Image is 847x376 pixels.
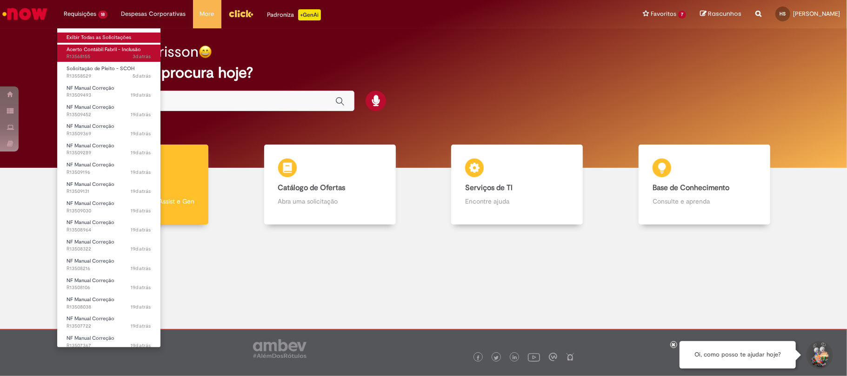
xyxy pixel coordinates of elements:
[67,284,151,291] span: R13508106
[131,130,151,137] time: 09/09/2025 16:44:11
[67,188,151,195] span: R13509131
[57,198,160,216] a: Aberto R13509030 : NF Manual Correção
[708,9,741,18] span: Rascunhos
[133,73,151,79] span: 5d atrás
[131,188,151,195] time: 09/09/2025 16:22:33
[131,342,151,349] span: 19d atrás
[57,28,161,348] ul: Requisições
[298,9,321,20] p: +GenAi
[67,277,114,284] span: NF Manual Correção
[131,323,151,330] span: 19d atrás
[57,102,160,119] a: Aberto R13509452 : NF Manual Correção
[494,356,499,360] img: logo_footer_twitter.png
[278,197,382,206] p: Abra uma solicitação
[67,161,114,168] span: NF Manual Correção
[131,92,151,99] time: 09/09/2025 16:55:12
[67,226,151,234] span: R13508964
[67,323,151,330] span: R13507722
[278,183,346,192] b: Catálogo de Ofertas
[651,9,676,19] span: Favoritos
[253,339,307,358] img: logo_footer_ambev_rotulo_gray.png
[67,207,151,215] span: R13509030
[57,160,160,177] a: Aberto R13509196 : NF Manual Correção
[67,85,114,92] span: NF Manual Correção
[133,53,151,60] span: 3d atrás
[200,9,214,19] span: More
[57,64,160,81] a: Aberto R13558529 : Solicitação de Pleito - SCOH
[424,145,611,225] a: Serviços de TI Encontre ajuda
[67,219,114,226] span: NF Manual Correção
[131,342,151,349] time: 09/09/2025 13:38:58
[780,11,786,17] span: HS
[236,145,424,225] a: Catálogo de Ofertas Abra uma solicitação
[49,145,236,225] a: Tirar dúvidas Tirar dúvidas com Lupi Assist e Gen Ai
[131,284,151,291] span: 19d atrás
[57,295,160,312] a: Aberto R13508038 : NF Manual Correção
[57,314,160,331] a: Aberto R13507722 : NF Manual Correção
[67,315,114,322] span: NF Manual Correção
[67,335,114,342] span: NF Manual Correção
[131,169,151,176] span: 19d atrás
[98,11,107,19] span: 18
[67,181,114,188] span: NF Manual Correção
[133,53,151,60] time: 25/09/2025 17:14:10
[465,183,513,192] b: Serviços de TI
[267,9,321,20] div: Padroniza
[131,92,151,99] span: 19d atrás
[67,73,151,80] span: R13558529
[67,265,151,272] span: R13508216
[549,353,557,361] img: logo_footer_workplace.png
[131,207,151,214] span: 19d atrás
[57,45,160,62] a: Aberto R13568155 : Acerto Contábil Fabril - Inclusão
[78,65,769,81] h2: O que você procura hoje?
[67,200,114,207] span: NF Manual Correção
[678,11,686,19] span: 7
[131,226,151,233] time: 09/09/2025 16:07:41
[67,342,151,350] span: R13507367
[131,284,151,291] time: 09/09/2025 14:51:15
[57,333,160,350] a: Aberto R13507367 : NF Manual Correção
[131,111,151,118] span: 19d atrás
[228,7,253,20] img: click_logo_yellow_360x200.png
[133,73,151,79] time: 23/09/2025 11:21:35
[67,53,151,60] span: R13568155
[1,5,49,23] img: ServiceNow
[67,303,151,311] span: R13508038
[131,226,151,233] span: 19d atrás
[67,245,151,253] span: R13508322
[57,33,160,43] a: Exibir Todas as Solicitações
[513,355,517,361] img: logo_footer_linkedin.png
[199,45,212,59] img: happy-face.png
[653,197,756,206] p: Consulte e aprenda
[67,92,151,99] span: R13509493
[131,245,151,252] span: 19d atrás
[57,179,160,197] a: Aberto R13509131 : NF Manual Correção
[131,130,151,137] span: 19d atrás
[131,303,151,310] span: 19d atrás
[793,10,840,18] span: [PERSON_NAME]
[57,276,160,293] a: Aberto R13508106 : NF Manual Correção
[67,149,151,157] span: R13509289
[131,207,151,214] time: 09/09/2025 16:12:31
[528,351,540,363] img: logo_footer_youtube.png
[805,341,833,369] button: Iniciar Conversa de Suporte
[121,9,186,19] span: Despesas Corporativas
[566,353,574,361] img: logo_footer_naosei.png
[67,257,114,264] span: NF Manual Correção
[67,296,114,303] span: NF Manual Correção
[57,218,160,235] a: Aberto R13508964 : NF Manual Correção
[131,265,151,272] time: 09/09/2025 15:02:08
[700,10,741,19] a: Rascunhos
[611,145,798,225] a: Base de Conhecimento Consulte e aprenda
[131,169,151,176] time: 09/09/2025 16:28:01
[131,149,151,156] time: 09/09/2025 16:37:31
[57,237,160,254] a: Aberto R13508322 : NF Manual Correção
[67,238,114,245] span: NF Manual Correção
[131,323,151,330] time: 09/09/2025 14:18:05
[476,356,480,360] img: logo_footer_facebook.png
[57,121,160,139] a: Aberto R13509369 : NF Manual Correção
[131,188,151,195] span: 19d atrás
[67,104,114,111] span: NF Manual Correção
[57,83,160,100] a: Aberto R13509493 : NF Manual Correção
[131,111,151,118] time: 09/09/2025 16:52:27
